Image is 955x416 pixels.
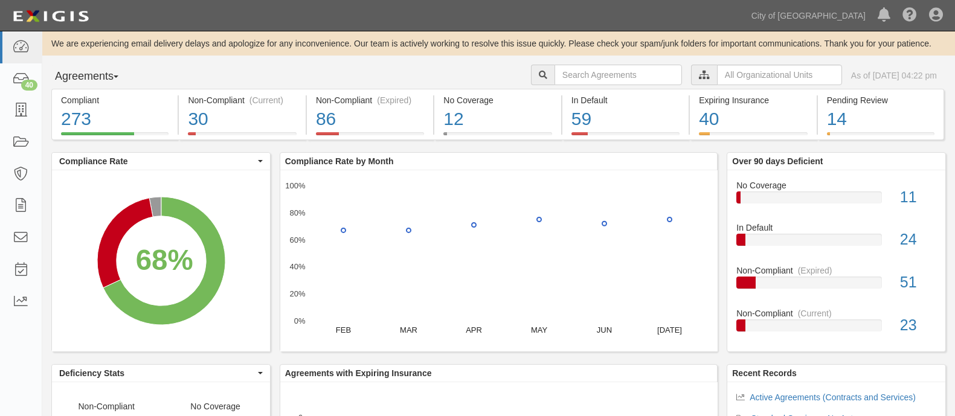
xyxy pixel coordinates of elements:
div: 68% [136,240,193,281]
div: As of [DATE] 04:22 pm [851,69,937,82]
div: 14 [827,106,934,132]
text: JUN [597,325,612,334]
b: Compliance Rate by Month [285,156,394,166]
text: 80% [289,208,305,217]
div: 30 [188,106,296,132]
text: FEB [336,325,351,334]
a: Pending Review14 [818,132,944,142]
svg: A chart. [280,170,718,351]
img: logo-5460c22ac91f19d4615b14bd174203de0afe785f0fc80cf4dbbc73dc1793850b.png [9,5,92,27]
div: 86 [316,106,424,132]
text: 60% [289,235,305,244]
b: Recent Records [732,368,797,378]
div: No Coverage [443,94,551,106]
div: Pending Review [827,94,934,106]
div: In Default [727,222,945,234]
text: [DATE] [657,325,682,334]
a: Compliant273 [51,132,178,142]
div: 59 [571,106,680,132]
a: In Default59 [562,132,689,142]
div: (Current) [798,307,832,319]
a: Active Agreements (Contracts and Services) [750,392,916,402]
a: Expiring Insurance40 [690,132,816,142]
i: Help Center - Complianz [902,8,917,23]
text: 20% [289,289,305,298]
div: (Current) [249,94,283,106]
div: We are experiencing email delivery delays and apologize for any inconvenience. Our team is active... [42,37,955,50]
div: 23 [891,315,945,336]
button: Agreements [51,65,142,89]
div: Non-Compliant (Expired) [316,94,424,106]
div: In Default [571,94,680,106]
div: Compliant [61,94,169,106]
text: MAR [400,325,417,334]
a: Non-Compliant(Expired)51 [736,264,936,307]
div: 40 [21,80,37,91]
a: No Coverage11 [736,179,936,222]
svg: A chart. [52,170,270,351]
span: Compliance Rate [59,155,255,167]
div: Non-Compliant [727,307,945,319]
div: 273 [61,106,169,132]
a: Non-Compliant(Current)23 [736,307,936,341]
button: Compliance Rate [52,153,270,170]
text: 100% [285,181,306,190]
a: Non-Compliant(Current)30 [179,132,305,142]
div: 11 [891,187,945,208]
text: APR [466,325,482,334]
div: Non-Compliant (Current) [188,94,296,106]
input: Search Agreements [555,65,682,85]
div: 40 [699,106,807,132]
div: Non-Compliant [727,264,945,277]
text: 0% [294,316,305,325]
div: (Expired) [377,94,411,106]
div: (Expired) [798,264,832,277]
div: Expiring Insurance [699,94,807,106]
text: 40% [289,262,305,271]
a: Non-Compliant(Expired)86 [307,132,433,142]
div: 24 [891,229,945,251]
button: Deficiency Stats [52,365,270,382]
a: City of [GEOGRAPHIC_DATA] [745,4,872,28]
a: In Default24 [736,222,936,264]
text: MAY [531,325,548,334]
div: 12 [443,106,551,132]
b: Over 90 days Deficient [732,156,823,166]
div: No Coverage [727,179,945,191]
div: 51 [891,272,945,293]
a: No Coverage12 [434,132,561,142]
input: All Organizational Units [717,65,842,85]
b: Agreements with Expiring Insurance [285,368,432,378]
span: Deficiency Stats [59,367,255,379]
